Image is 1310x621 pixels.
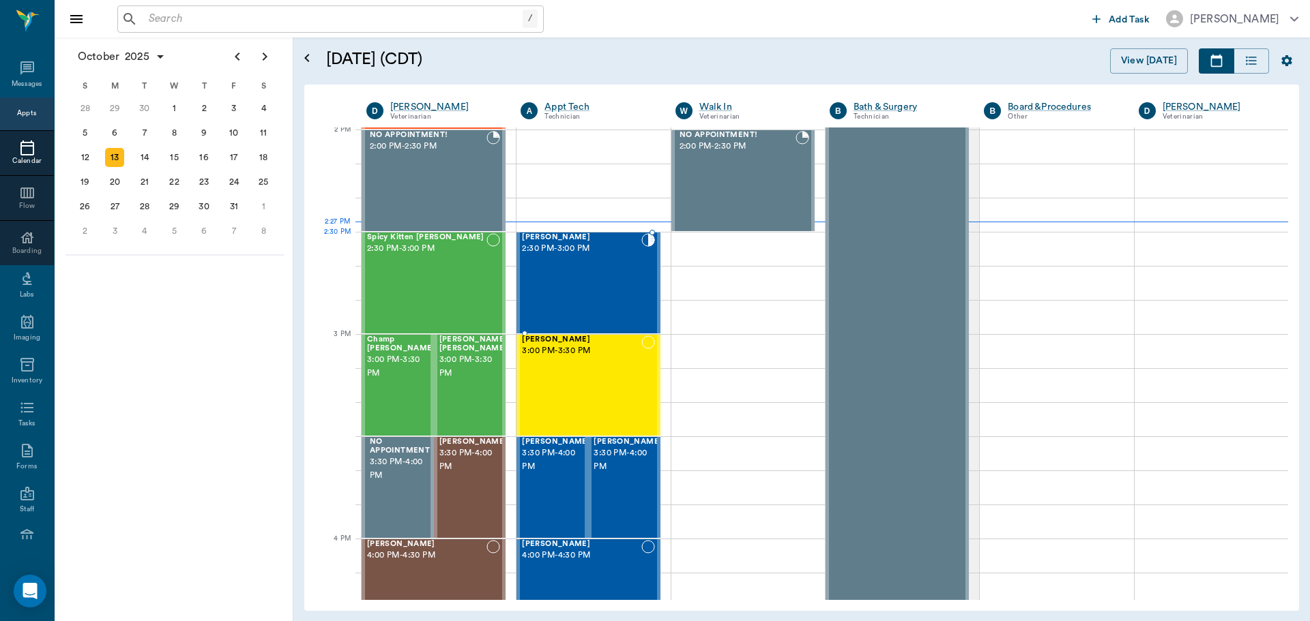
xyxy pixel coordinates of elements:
div: 3 PM [315,327,351,361]
div: F [219,76,249,96]
div: B [830,102,847,119]
a: Bath & Surgery [854,100,963,114]
div: Sunday, October 5, 2025 [76,123,95,142]
span: 2:00 PM - 2:30 PM [680,140,796,153]
div: [PERSON_NAME] [390,100,500,114]
div: Tuesday, October 7, 2025 [135,123,154,142]
div: Tuesday, October 14, 2025 [135,148,154,167]
div: Veterinarian [390,111,500,123]
div: Wednesday, October 22, 2025 [165,172,184,192]
div: NOT_CONFIRMED, 2:30 PM - 3:00 PM [362,232,506,334]
div: Sunday, November 2, 2025 [76,222,95,241]
a: Appt Tech [544,100,654,114]
div: Saturday, October 18, 2025 [254,148,273,167]
div: Tasks [18,419,35,429]
div: Thursday, October 23, 2025 [194,172,214,192]
div: Wednesday, October 29, 2025 [165,197,184,216]
div: NOT_CONFIRMED, 3:00 PM - 3:30 PM [362,334,434,436]
div: Staff [20,504,34,515]
div: Thursday, October 30, 2025 [194,197,214,216]
div: Thursday, October 9, 2025 [194,123,214,142]
span: NO APPOINTMENT! [370,438,433,455]
span: 3:30 PM - 4:00 PM [370,455,433,483]
div: Friday, October 10, 2025 [224,123,244,142]
div: Tuesday, October 28, 2025 [135,197,154,216]
span: [PERSON_NAME] [522,335,641,344]
div: NOT_CONFIRMED, 3:30 PM - 4:00 PM [516,436,588,539]
span: [PERSON_NAME] [522,233,641,242]
span: NO APPOINTMENT! [680,131,796,140]
div: NOT_CONFIRMED, 3:00 PM - 3:30 PM [434,334,506,436]
div: Open Intercom Messenger [14,575,46,607]
div: Thursday, October 2, 2025 [194,99,214,118]
div: Inventory [12,376,42,386]
div: NOT_CONFIRMED, 3:30 PM - 4:00 PM [434,436,506,539]
div: Sunday, October 26, 2025 [76,197,95,216]
div: Wednesday, October 1, 2025 [165,99,184,118]
span: 3:30 PM - 4:00 PM [522,446,590,474]
div: NOT_CONFIRMED, 3:30 PM - 4:00 PM [588,436,660,539]
div: Sunday, September 28, 2025 [76,99,95,118]
button: October2025 [71,43,173,70]
div: Friday, November 7, 2025 [224,222,244,241]
div: Labs [20,290,34,300]
span: 3:30 PM - 4:00 PM [594,446,662,474]
button: Open calendar [299,32,315,85]
span: 4:00 PM - 4:30 PM [367,549,486,562]
div: Today, Monday, October 13, 2025 [105,148,124,167]
div: Friday, October 17, 2025 [224,148,244,167]
div: Monday, September 29, 2025 [105,99,124,118]
div: Messages [12,79,43,89]
div: Monday, November 3, 2025 [105,222,124,241]
div: [PERSON_NAME] [1190,11,1279,27]
div: D [366,102,383,119]
span: NO APPOINTMENT! [370,131,486,140]
div: W [675,102,693,119]
span: [PERSON_NAME] [439,438,508,446]
div: B [984,102,1001,119]
span: [PERSON_NAME] [367,540,486,549]
div: A [521,102,538,119]
button: Add Task [1087,6,1155,31]
span: October [75,47,122,66]
span: Champ [PERSON_NAME] [367,335,435,353]
div: [PERSON_NAME] [1163,100,1272,114]
div: NOT_CONFIRMED, 3:00 PM - 3:30 PM [516,334,660,436]
span: 3:00 PM - 3:30 PM [522,344,641,358]
div: Thursday, October 16, 2025 [194,148,214,167]
div: Appts [17,108,36,119]
div: Walk In [699,100,809,114]
div: Tuesday, October 21, 2025 [135,172,154,192]
div: Wednesday, October 8, 2025 [165,123,184,142]
span: 2:00 PM - 2:30 PM [370,140,486,153]
div: Saturday, October 25, 2025 [254,172,273,192]
div: Thursday, November 6, 2025 [194,222,214,241]
div: Friday, October 24, 2025 [224,172,244,192]
button: Next page [251,43,278,70]
div: D [1139,102,1156,119]
span: 3:00 PM - 3:30 PM [439,353,508,380]
div: Friday, October 31, 2025 [224,197,244,216]
div: Monday, October 27, 2025 [105,197,124,216]
span: [PERSON_NAME] [522,540,641,549]
div: M [100,76,130,96]
div: BOOKED, 2:00 PM - 2:30 PM [362,130,506,232]
div: Veterinarian [699,111,809,123]
div: BOOKED, 2:00 PM - 2:30 PM [671,130,815,232]
div: T [130,76,160,96]
span: [PERSON_NAME] [594,438,662,446]
a: Board &Procedures [1008,100,1118,114]
div: Sunday, October 19, 2025 [76,172,95,192]
div: Tuesday, September 30, 2025 [135,99,154,118]
span: [PERSON_NAME] [522,438,590,446]
div: Saturday, November 8, 2025 [254,222,273,241]
div: Tuesday, November 4, 2025 [135,222,154,241]
span: [PERSON_NAME] [PERSON_NAME] [439,335,508,353]
button: View [DATE] [1110,48,1188,74]
div: Veterinarian [1163,111,1272,123]
div: Sunday, October 12, 2025 [76,148,95,167]
span: 3:30 PM - 4:00 PM [439,446,508,474]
